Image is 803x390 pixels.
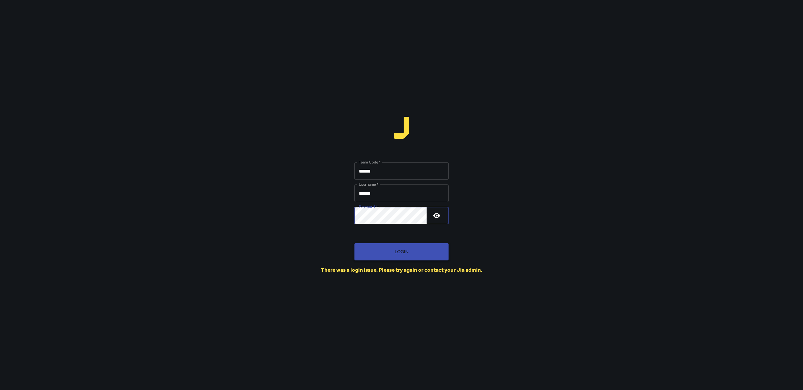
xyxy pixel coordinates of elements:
div: There was a login issue. Please try again or contact your Jia admin. [321,267,482,273]
img: logo [391,117,412,139]
label: Username [359,182,378,187]
label: Team Code [359,159,380,165]
button: Login [354,243,449,260]
label: Password [359,204,377,209]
